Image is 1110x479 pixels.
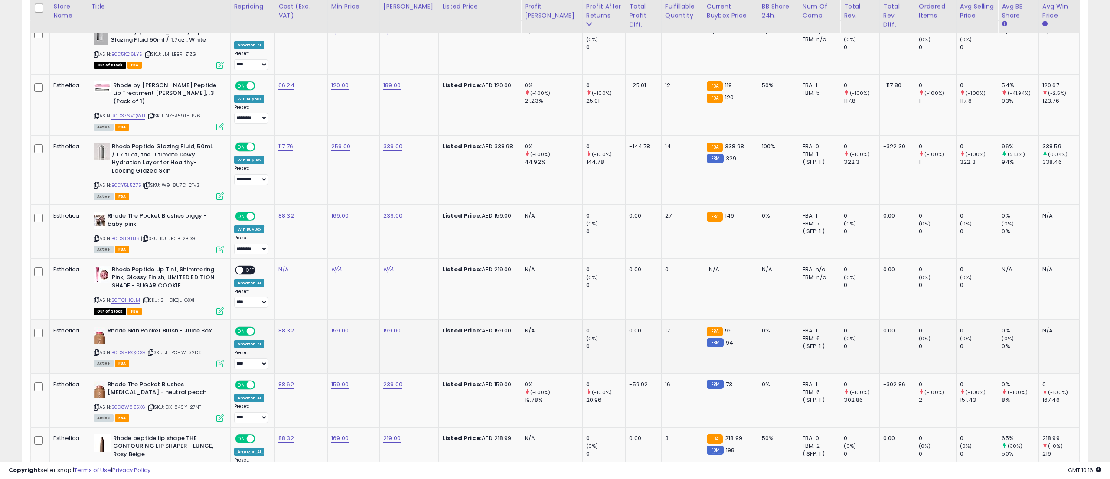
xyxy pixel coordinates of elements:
small: (-100%) [850,151,870,158]
small: (0%) [960,220,972,227]
a: 259.00 [331,142,350,151]
div: FBA: 0 [803,143,834,150]
div: Repricing [234,2,271,11]
div: 0 [586,281,626,289]
a: 239.00 [383,212,402,220]
div: 0 [919,212,956,220]
div: Avg Selling Price [960,2,995,20]
div: 54% [1002,81,1038,89]
span: FBA [115,360,130,367]
div: 123.76 [1042,97,1079,105]
div: 0.00 [883,266,908,274]
b: Rhode Peptide Glazing Fluid, 50mL / 1.7 fl oz, the Ultimate Dewy Hydration Layer for Healthy-Look... [112,143,217,177]
small: FBM [707,338,724,347]
div: 0% [762,327,792,335]
div: 100% [762,143,792,150]
div: 0 [586,327,626,335]
div: ASIN: [94,81,224,130]
div: N/A [525,212,576,220]
a: 169.00 [331,212,349,220]
div: 0 [919,43,956,51]
div: 93% [1002,97,1038,105]
div: 322.3 [960,158,998,166]
b: Listed Price: [442,27,482,36]
div: Preset: [234,166,268,185]
span: All listings currently available for purchase on Amazon [94,360,114,367]
div: 21.23% [525,97,582,105]
div: 0% [1002,381,1038,388]
div: 0 [919,342,956,350]
div: Preset: [234,350,268,369]
img: 319TQJaR5OL._SL40_.jpg [94,81,111,92]
span: 73 [726,380,732,388]
div: FBA: n/a [803,266,834,274]
a: 159.00 [331,380,349,389]
small: (0%) [960,335,972,342]
div: Store Name [53,2,84,20]
b: Listed Price: [442,142,482,150]
div: 0 [919,228,956,235]
div: Current Buybox Price [707,2,754,20]
div: Ordered Items [919,2,953,20]
div: Amazon AI [234,41,264,49]
div: 0 [844,43,879,51]
small: (-100%) [966,90,986,97]
div: 322.3 [844,158,879,166]
span: 149 [725,212,734,220]
div: Win BuyBox [234,156,265,164]
div: AED 159.00 [442,212,514,220]
div: 0 [844,342,879,350]
small: (2.13%) [1008,151,1025,158]
div: 50% [762,81,792,89]
div: Amazon AI [234,340,264,348]
small: (-100%) [530,90,550,97]
small: (0%) [1002,335,1014,342]
div: 0 [844,381,879,388]
small: (-100%) [592,389,612,396]
div: 0% [1002,327,1038,335]
span: | SKU: W9-8U7D-C1V3 [143,182,199,189]
div: 0 [586,43,626,51]
div: 0 [844,327,879,335]
div: ASIN: [94,28,224,68]
b: Rhode by [PERSON_NAME] Peptide Lip Treatment [PERSON_NAME], .3 (Pack of 1) [113,81,219,108]
a: B0F1C1HCJM [111,297,140,304]
div: 0 [960,81,998,89]
div: Preset: [234,289,268,308]
img: 21E1uagTAhL._SL40_.jpg [94,143,110,160]
div: Win BuyBox [234,225,265,233]
small: (0%) [844,220,856,227]
span: FBA [115,193,130,200]
span: | SKU: KU-JE0B-2BD9 [141,235,195,242]
div: 0% [525,81,582,89]
a: 199.00 [383,326,401,335]
div: AED 120.00 [442,81,514,89]
div: 0% [1002,212,1038,220]
a: 169.00 [331,434,349,443]
img: 21kERFelB2L._SL40_.jpg [94,28,108,45]
a: 66.24 [278,81,294,90]
div: Esthetica [53,327,81,335]
small: (0%) [919,36,931,43]
small: (0%) [586,274,598,281]
div: Title [91,2,227,11]
div: 0 [960,342,998,350]
div: 0% [1002,228,1038,235]
div: 0% [525,143,582,150]
small: (0%) [586,335,598,342]
img: 21QRvPFVr0L._SL40_.jpg [94,434,111,452]
div: Preset: [234,104,268,124]
div: AED 159.00 [442,381,514,388]
div: 12 [665,81,696,89]
div: Esthetica [53,266,81,274]
a: N/A [383,265,394,274]
div: AED 338.98 [442,143,514,150]
b: Rhode Skin Pocket Blush - Juice Box [108,327,213,337]
div: 16 [665,381,696,388]
div: 0 [960,228,998,235]
small: (-100%) [850,90,870,97]
div: Profit After Returns [586,2,622,20]
div: 0.00 [629,327,654,335]
small: (0%) [586,220,598,227]
div: FBM: 1 [803,150,834,158]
